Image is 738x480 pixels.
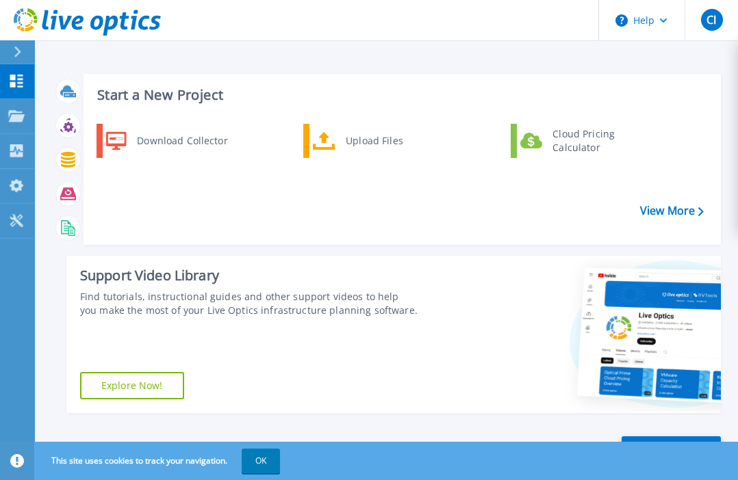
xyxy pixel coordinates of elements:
[80,290,418,317] div: Find tutorials, instructional guides and other support videos to help you make the most of your L...
[97,88,703,103] h3: Start a New Project
[622,436,721,467] a: All Projects
[339,127,440,155] div: Upload Files
[53,435,203,468] div: Recent Projects
[303,124,444,158] a: Upload Files
[97,124,237,158] a: Download Collector
[511,124,651,158] a: Cloud Pricing Calculator
[38,449,280,473] span: This site uses cookies to track your navigation.
[707,14,716,25] span: CI
[640,204,704,217] a: View More
[130,127,233,155] div: Download Collector
[80,372,184,399] a: Explore Now!
[546,127,647,155] div: Cloud Pricing Calculator
[80,267,418,284] div: Support Video Library
[242,449,280,473] button: OK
